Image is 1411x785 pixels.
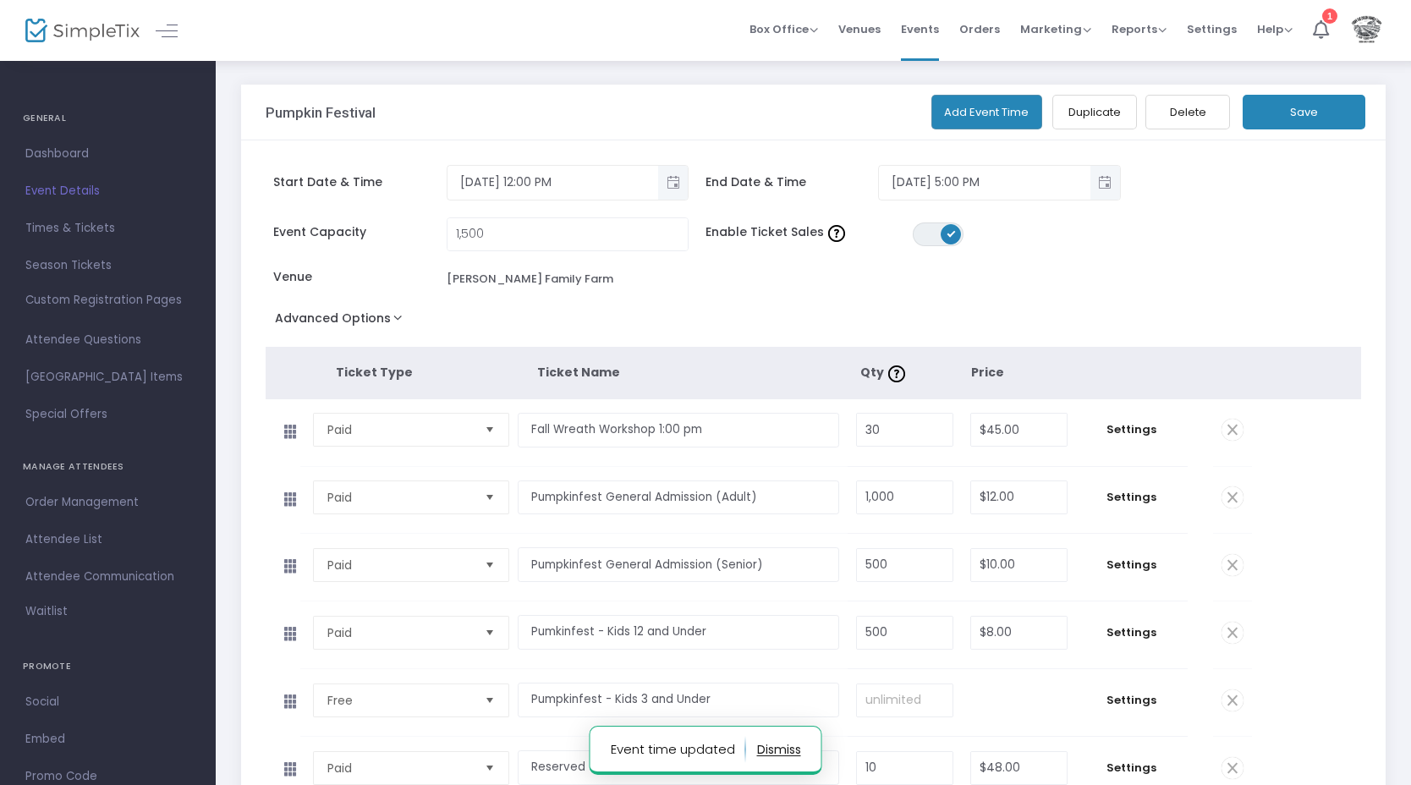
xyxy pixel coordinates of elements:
[1145,95,1230,129] button: Delete
[1243,95,1365,129] button: Save
[478,549,502,581] button: Select
[518,683,840,717] input: Enter a ticket type name. e.g. General Admission
[25,366,190,388] span: [GEOGRAPHIC_DATA] Items
[25,255,190,277] span: Season Tickets
[478,684,502,716] button: Select
[611,736,746,763] p: Event time updated
[25,691,190,713] span: Social
[478,752,502,784] button: Select
[327,760,471,777] span: Paid
[705,173,879,191] span: End Date & Time
[1084,557,1179,574] span: Settings
[25,603,68,620] span: Waitlist
[25,329,190,351] span: Attendee Questions
[931,95,1043,129] button: Add Event Time
[327,624,471,641] span: Paid
[1084,692,1179,709] span: Settings
[25,529,190,551] span: Attendee List
[273,268,447,286] span: Venue
[23,450,193,484] h4: MANAGE ATTENDEES
[518,750,840,785] input: Enter a ticket type name. e.g. General Admission
[971,549,1067,581] input: Price
[537,364,620,381] span: Ticket Name
[273,223,447,241] span: Event Capacity
[1084,421,1179,438] span: Settings
[757,736,801,763] button: dismiss
[1187,8,1237,51] span: Settings
[25,566,190,588] span: Attendee Communication
[478,617,502,649] button: Select
[478,414,502,446] button: Select
[971,414,1067,446] input: Price
[1052,95,1137,129] button: Duplicate
[1322,8,1337,24] div: 1
[749,21,818,37] span: Box Office
[879,168,1090,196] input: Select date & time
[25,217,190,239] span: Times & Tickets
[25,491,190,513] span: Order Management
[23,102,193,135] h4: GENERAL
[901,8,939,51] span: Events
[1020,21,1091,37] span: Marketing
[518,413,840,447] input: Enter a ticket type name. e.g. General Admission
[947,229,956,238] span: ON
[658,166,688,200] button: Toggle popup
[266,306,419,337] button: Advanced Options
[327,421,471,438] span: Paid
[828,225,845,242] img: question-mark
[1257,21,1293,37] span: Help
[447,271,613,288] div: [PERSON_NAME] Family Farm
[838,8,881,51] span: Venues
[518,547,840,582] input: Enter a ticket type name. e.g. General Admission
[25,728,190,750] span: Embed
[860,364,909,381] span: Qty
[1084,489,1179,506] span: Settings
[857,684,953,716] input: unlimited
[25,292,182,309] span: Custom Registration Pages
[971,617,1067,649] input: Price
[478,481,502,513] button: Select
[273,173,447,191] span: Start Date & Time
[959,8,1000,51] span: Orders
[1084,624,1179,641] span: Settings
[971,752,1067,784] input: Price
[23,650,193,683] h4: PROMOTE
[25,403,190,425] span: Special Offers
[327,557,471,574] span: Paid
[705,223,914,241] span: Enable Ticket Sales
[447,168,658,196] input: Select date & time
[1084,760,1179,777] span: Settings
[888,365,905,382] img: question-mark
[266,104,376,121] h3: Pumpkin Festival
[25,180,190,202] span: Event Details
[971,364,1004,381] span: Price
[1090,166,1120,200] button: Toggle popup
[327,489,471,506] span: Paid
[1112,21,1167,37] span: Reports
[336,364,413,381] span: Ticket Type
[518,615,840,650] input: Enter a ticket type name. e.g. General Admission
[518,480,840,515] input: Enter a ticket type name. e.g. General Admission
[327,692,471,709] span: Free
[25,143,190,165] span: Dashboard
[971,481,1067,513] input: Price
